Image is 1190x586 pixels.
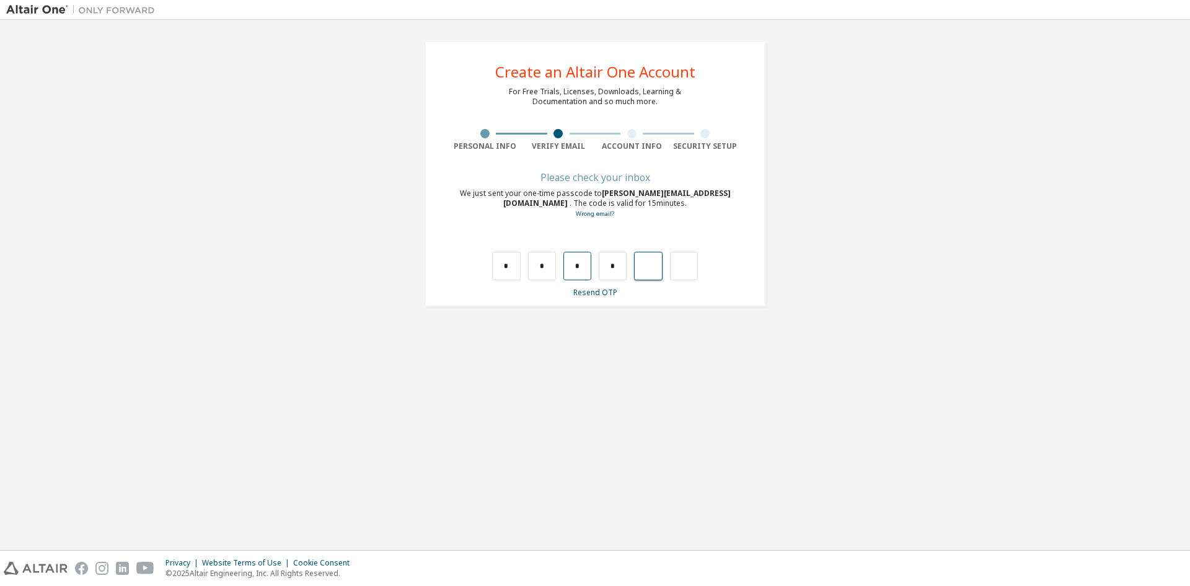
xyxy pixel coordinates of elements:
[165,568,357,579] p: © 2025 Altair Engineering, Inc. All Rights Reserved.
[509,87,681,107] div: For Free Trials, Licenses, Downloads, Learning & Documentation and so much more.
[448,189,742,219] div: We just sent your one-time passcode to . The code is valid for 15 minutes.
[4,562,68,575] img: altair_logo.svg
[293,558,357,568] div: Cookie Consent
[669,141,743,151] div: Security Setup
[595,141,669,151] div: Account Info
[522,141,596,151] div: Verify Email
[116,562,129,575] img: linkedin.svg
[448,141,522,151] div: Personal Info
[136,562,154,575] img: youtube.svg
[448,174,742,181] div: Please check your inbox
[75,562,88,575] img: facebook.svg
[573,287,617,298] a: Resend OTP
[202,558,293,568] div: Website Terms of Use
[165,558,202,568] div: Privacy
[95,562,108,575] img: instagram.svg
[6,4,161,16] img: Altair One
[576,210,614,218] a: Go back to the registration form
[503,188,731,208] span: [PERSON_NAME][EMAIL_ADDRESS][DOMAIN_NAME]
[495,64,695,79] div: Create an Altair One Account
